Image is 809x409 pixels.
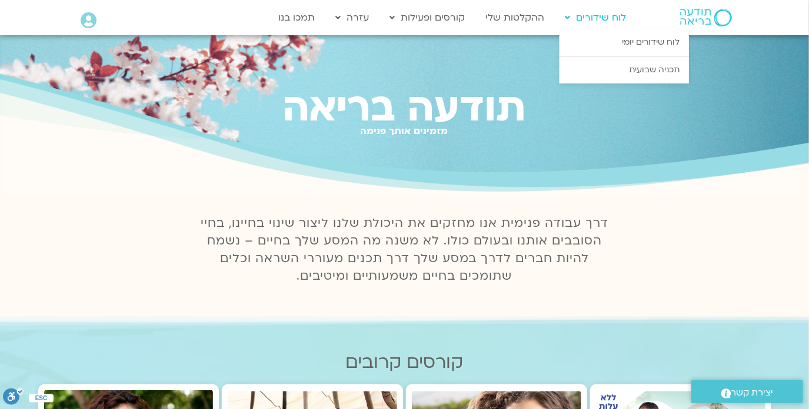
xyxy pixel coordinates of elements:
[560,6,632,29] a: לוח שידורים
[560,56,689,83] a: תכניה שבועית
[384,6,471,29] a: קורסים ופעילות
[273,6,321,29] a: תמכו בנו
[680,9,732,26] img: תודעה בריאה
[731,385,774,401] span: יצירת קשר
[560,29,689,56] a: לוח שידורים יומי
[38,352,771,373] h2: קורסים קרובים
[691,380,803,403] a: יצירת קשר
[194,214,615,285] p: דרך עבודה פנימית אנו מחזקים את היכולת שלנו ליצור שינוי בחיינו, בחיי הסובבים אותנו ובעולם כולו. לא...
[330,6,375,29] a: עזרה
[480,6,551,29] a: ההקלטות שלי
